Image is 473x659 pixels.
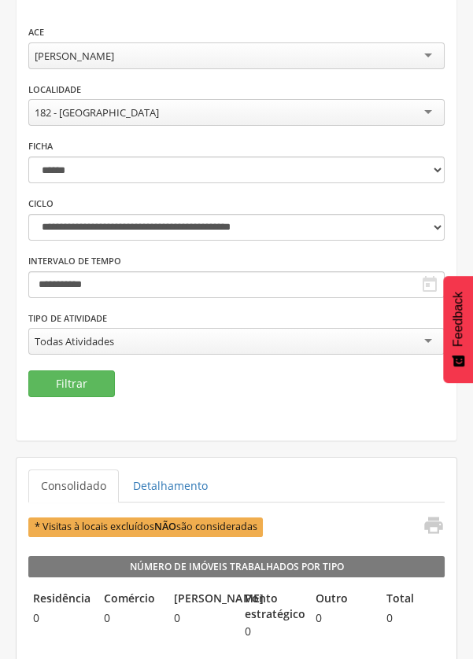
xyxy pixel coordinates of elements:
[28,83,81,96] label: Localidade
[120,469,220,503] a: Detalhamento
[169,591,232,609] legend: [PERSON_NAME]
[28,26,44,39] label: ACE
[240,624,303,639] span: 0
[28,556,445,578] legend: Número de Imóveis Trabalhados por Tipo
[28,312,107,325] label: Tipo de Atividade
[382,591,445,609] legend: Total
[28,255,121,267] label: Intervalo de Tempo
[311,610,374,626] span: 0
[99,591,162,609] legend: Comércio
[28,370,115,397] button: Filtrar
[35,49,114,63] div: [PERSON_NAME]
[240,591,303,622] legend: Ponto estratégico
[28,517,263,537] span: * Visitas à locais excluídos são consideradas
[35,105,159,120] div: 182 - [GEOGRAPHIC_DATA]
[420,275,439,294] i: 
[451,292,465,347] span: Feedback
[382,610,445,626] span: 0
[28,469,119,503] a: Consolidado
[28,140,53,153] label: Ficha
[443,276,473,383] button: Feedback - Mostrar pesquisa
[154,520,176,533] b: NÃO
[35,334,114,348] div: Todas Atividades
[28,197,54,210] label: Ciclo
[311,591,374,609] legend: Outro
[422,514,444,536] i: 
[412,514,444,540] a: 
[169,610,232,626] span: 0
[99,610,162,626] span: 0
